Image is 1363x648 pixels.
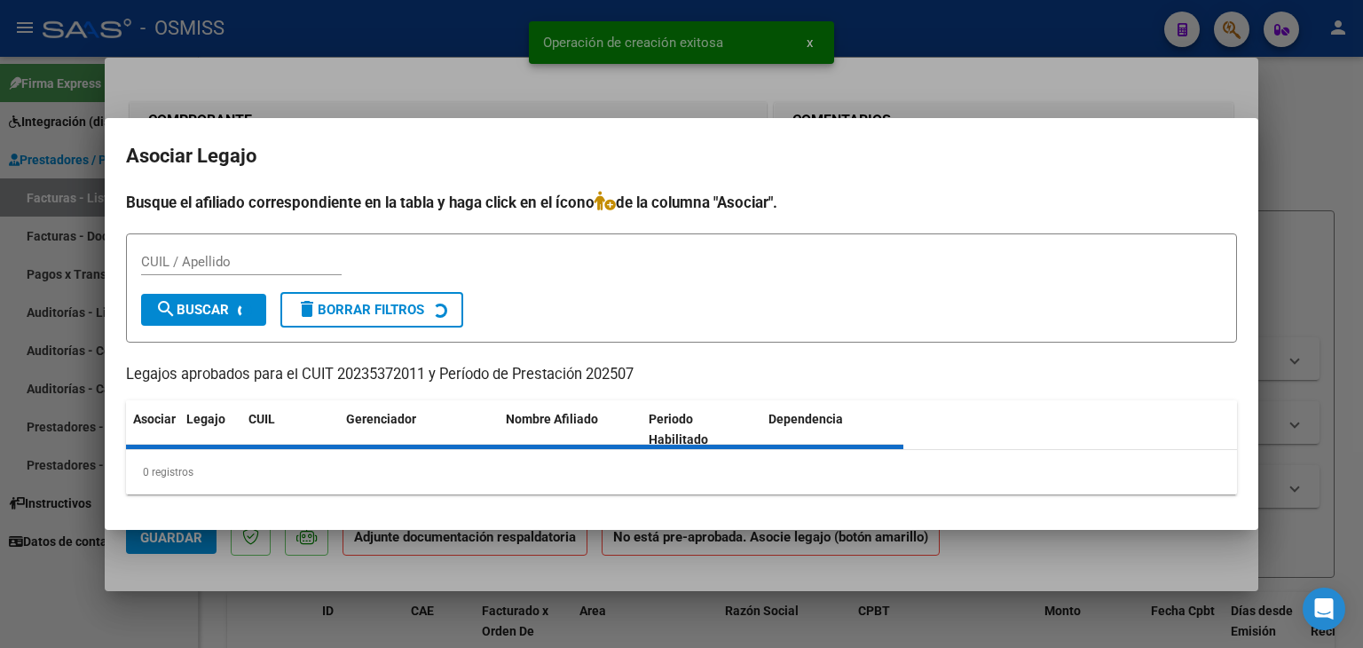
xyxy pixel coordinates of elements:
[126,139,1237,173] h2: Asociar Legajo
[186,412,225,426] span: Legajo
[506,412,598,426] span: Nombre Afiliado
[296,302,424,318] span: Borrar Filtros
[280,292,463,328] button: Borrar Filtros
[155,302,229,318] span: Buscar
[241,400,339,459] datatable-header-cell: CUIL
[768,412,843,426] span: Dependencia
[155,298,177,320] mat-icon: search
[499,400,642,459] datatable-header-cell: Nombre Afiliado
[126,450,1237,494] div: 0 registros
[642,400,761,459] datatable-header-cell: Periodo Habilitado
[1303,588,1345,630] div: Open Intercom Messenger
[248,412,275,426] span: CUIL
[761,400,904,459] datatable-header-cell: Dependencia
[133,412,176,426] span: Asociar
[649,412,708,446] span: Periodo Habilitado
[346,412,416,426] span: Gerenciador
[126,364,1237,386] p: Legajos aprobados para el CUIT 20235372011 y Período de Prestación 202507
[339,400,499,459] datatable-header-cell: Gerenciador
[296,298,318,320] mat-icon: delete
[126,191,1237,214] h4: Busque el afiliado correspondiente en la tabla y haga click en el ícono de la columna "Asociar".
[141,294,266,326] button: Buscar
[179,400,241,459] datatable-header-cell: Legajo
[126,400,179,459] datatable-header-cell: Asociar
